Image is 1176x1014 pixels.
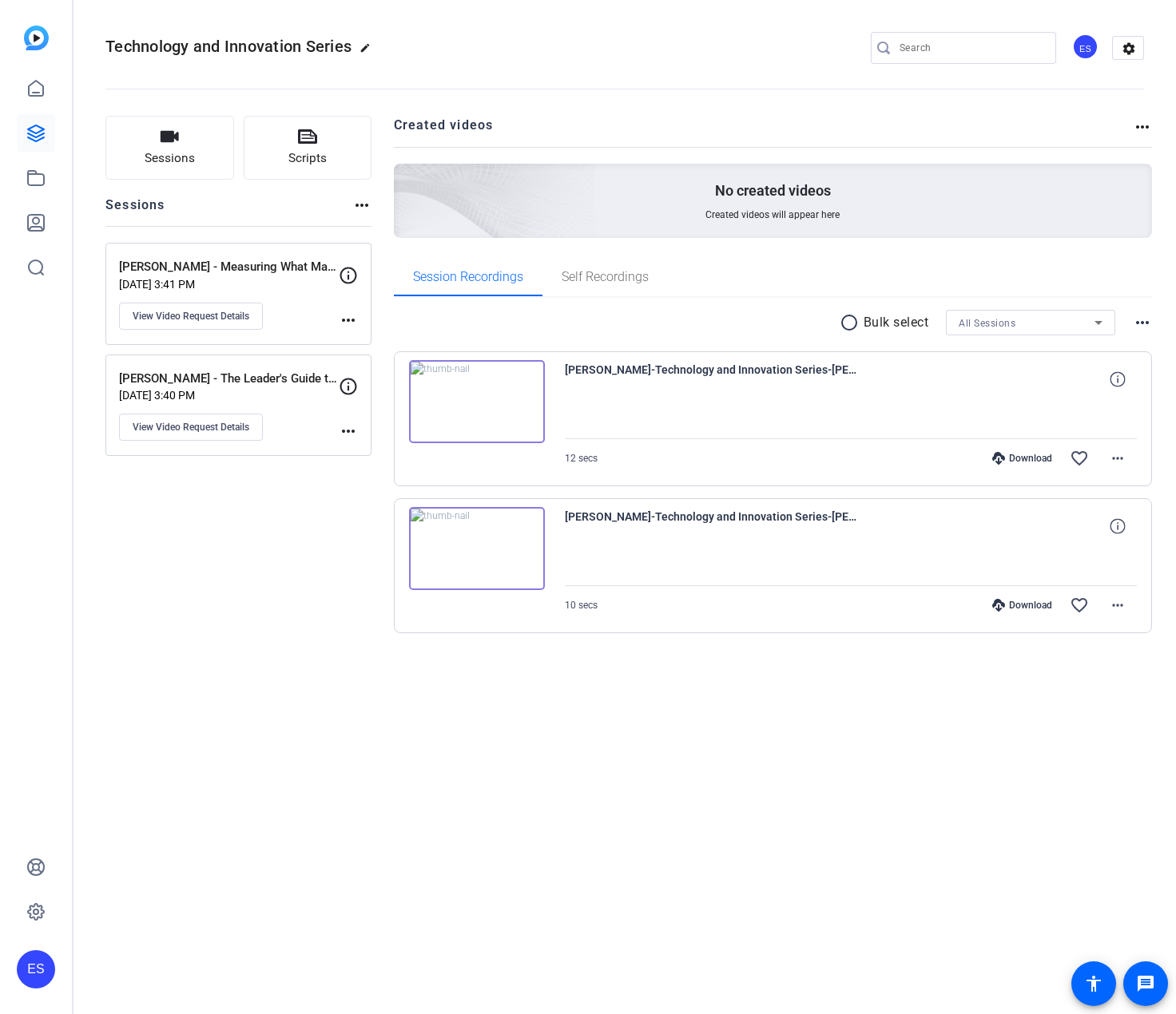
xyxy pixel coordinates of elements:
[352,196,371,215] mat-icon: more_horiz
[705,208,840,221] span: Created videos will appear here
[1070,596,1089,615] mat-icon: favorite_border
[984,452,1060,465] div: Download
[900,38,1043,57] input: Search
[562,271,649,283] span: Self Recordings
[1108,449,1127,468] mat-icon: more_horiz
[565,600,598,611] span: 10 secs
[409,507,545,590] img: thumb-nail
[215,6,596,352] img: Creted videos background
[565,453,598,464] span: 12 secs
[119,414,263,441] button: View Video Request Details
[339,422,358,441] mat-icon: more_horiz
[1072,34,1100,61] ngx-avatar: Emily Scheiderer
[409,360,545,443] img: thumb-nail
[119,258,339,276] p: [PERSON_NAME] - Measuring What Matters with AI
[119,389,339,402] p: [DATE] 3:40 PM
[1133,313,1152,332] mat-icon: more_horiz
[17,950,55,988] div: ES
[984,599,1060,612] div: Download
[105,37,352,56] span: Technology and Innovation Series
[119,370,339,388] p: [PERSON_NAME] - The Leader's Guide to AI Governance
[105,116,234,180] button: Sessions
[119,278,339,291] p: [DATE] 3:41 PM
[864,313,929,332] p: Bulk select
[715,181,831,200] p: No created videos
[24,26,49,50] img: blue-gradient.svg
[840,313,864,332] mat-icon: radio_button_unchecked
[360,42,379,61] mat-icon: edit
[145,149,195,168] span: Sessions
[565,360,860,398] span: [PERSON_NAME]-Technology and Innovation Series-[PERSON_NAME] - Measuring What Matters with AI-175...
[244,116,372,180] button: Scripts
[413,271,523,283] span: Session Recordings
[119,303,263,330] button: View Video Request Details
[394,116,1134,147] h2: Created videos
[1070,449,1089,468] mat-icon: favorite_border
[339,311,358,330] mat-icon: more_horiz
[1133,117,1152,137] mat-icon: more_horiz
[105,196,165,226] h2: Sessions
[288,149,327,168] span: Scripts
[133,421,249,434] span: View Video Request Details
[1108,596,1127,615] mat-icon: more_horiz
[1084,974,1103,993] mat-icon: accessibility
[133,310,249,323] span: View Video Request Details
[1136,974,1155,993] mat-icon: message
[565,507,860,545] span: [PERSON_NAME]-Technology and Innovation Series-[PERSON_NAME] - Measuring What Matters with AI-175...
[1113,37,1145,61] mat-icon: settings
[959,318,1015,329] span: All Sessions
[1072,34,1099,60] div: ES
